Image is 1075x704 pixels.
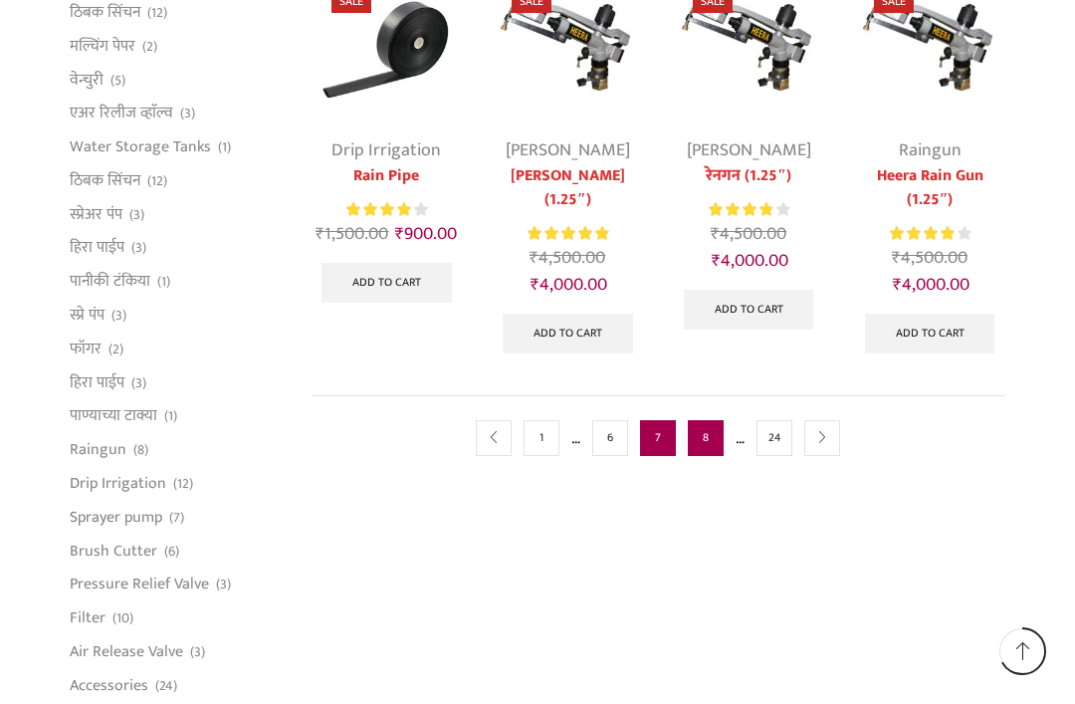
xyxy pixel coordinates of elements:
[70,265,150,299] a: पानीकी टंकिया
[70,97,173,130] a: एअर रिलीज व्हाॅल्व
[169,508,184,528] span: (7)
[890,223,955,244] span: Rated out of 5
[346,199,413,220] span: Rated out of 5
[70,500,162,534] a: Sprayer pump
[711,219,720,249] span: ₹
[70,634,183,668] a: Air Release Valve
[893,270,969,300] bdi: 4,000.00
[70,332,102,365] a: फॉगर
[173,474,193,494] span: (12)
[190,642,205,662] span: (3)
[70,163,140,197] a: ठिबक सिंचन
[331,135,441,165] a: Drip Irrigation
[711,219,786,249] bdi: 4,500.00
[147,3,167,23] span: (12)
[312,164,463,188] a: Rain Pipe
[528,223,608,244] div: Rated 5.00 out of 5
[322,263,452,303] a: Add to cart: “Rain Pipe”
[687,135,811,165] a: [PERSON_NAME]
[524,420,559,456] a: Page 1
[640,420,676,456] span: Page 7
[395,219,404,249] span: ₹
[131,238,146,258] span: (3)
[70,534,157,568] a: Brush Cutter
[70,197,122,231] a: स्प्रेअर पंप
[70,29,135,63] a: मल्चिंग पेपर
[531,270,539,300] span: ₹
[155,676,177,696] span: (24)
[164,542,179,562] span: (6)
[70,466,166,500] a: Drip Irrigation
[164,406,177,426] span: (1)
[395,219,457,249] bdi: 900.00
[571,425,580,451] span: …
[70,433,126,467] a: Raingun
[70,63,104,97] a: वेन्चुरी
[70,601,106,635] a: Filter
[312,395,1006,480] nav: Product Pagination
[684,290,814,330] a: Add to cart: “रेनगन (1.25")”
[316,219,388,249] bdi: 1,500.00
[712,246,788,276] bdi: 4,000.00
[531,270,607,300] bdi: 4,000.00
[892,243,967,273] bdi: 4,500.00
[530,243,605,273] bdi: 4,500.00
[893,270,902,300] span: ₹
[147,171,167,191] span: (12)
[157,272,170,292] span: (1)
[129,205,144,225] span: (3)
[70,568,209,601] a: Pressure Relief Valve
[688,420,724,456] a: Page 8
[709,199,789,220] div: Rated 3.89 out of 5
[865,314,995,353] a: Add to cart: “Heera Rain Gun (1.25")”
[673,164,824,188] a: रेनगन (1.25″)
[70,668,148,702] a: Accessories
[892,243,901,273] span: ₹
[899,135,962,165] a: Raingun
[346,199,427,220] div: Rated 4.13 out of 5
[530,243,538,273] span: ₹
[316,219,324,249] span: ₹
[736,425,745,451] span: …
[854,164,1005,212] a: Heera Rain Gun (1.25″)
[503,314,633,353] a: Add to cart: “हिरा रेनगन (1.25")”
[712,246,721,276] span: ₹
[110,71,125,91] span: (5)
[70,130,211,164] a: Water Storage Tanks
[111,306,126,326] span: (3)
[70,365,124,399] a: हिरा पाईप
[133,440,148,460] span: (8)
[216,575,231,594] span: (3)
[112,608,133,628] span: (10)
[492,164,643,212] a: [PERSON_NAME] (1.25″)
[70,231,124,265] a: हिरा पाईप
[70,299,105,333] a: स्प्रे पंप
[131,373,146,393] span: (3)
[592,420,628,456] a: Page 6
[890,223,970,244] div: Rated 4.00 out of 5
[709,199,771,220] span: Rated out of 5
[180,104,195,123] span: (3)
[218,137,231,157] span: (1)
[108,340,123,359] span: (2)
[506,135,630,165] a: [PERSON_NAME]
[756,420,792,456] a: Page 24
[528,223,608,244] span: Rated out of 5
[142,37,157,57] span: (2)
[70,399,157,433] a: पाण्याच्या टाक्या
